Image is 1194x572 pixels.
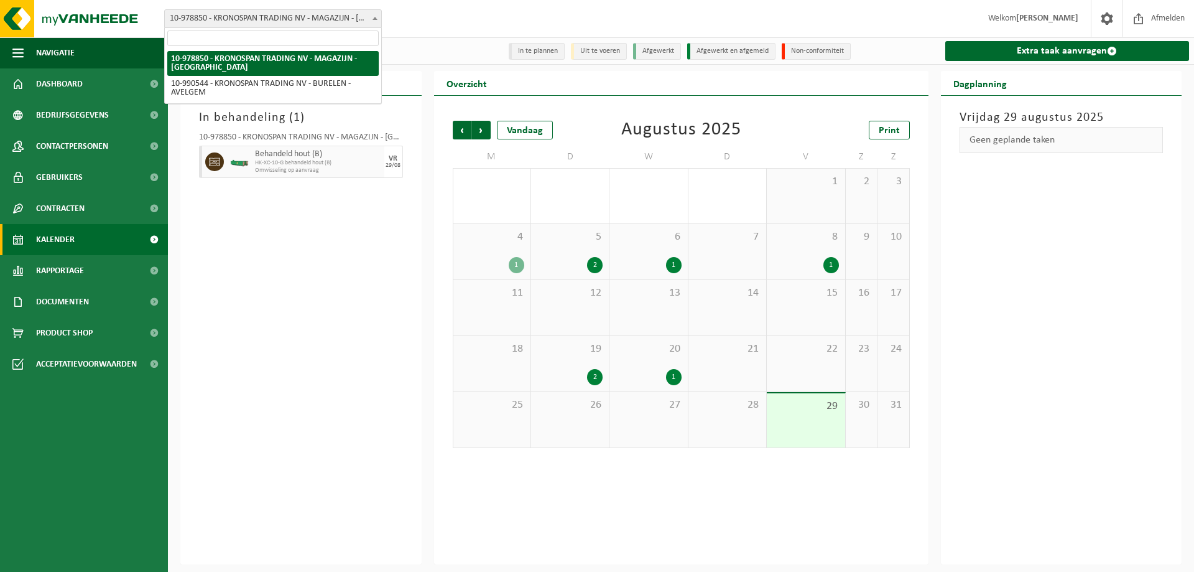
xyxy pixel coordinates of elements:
span: 13 [616,286,681,300]
div: Augustus 2025 [621,121,741,139]
span: 2 [852,175,871,189]
a: Print [869,121,910,139]
span: Print [879,126,900,136]
span: 28 [695,398,760,412]
span: 27 [616,398,681,412]
td: D [531,146,609,168]
span: Rapportage [36,255,84,286]
td: Z [846,146,877,168]
span: Gebruikers [36,162,83,193]
div: 2 [587,257,603,273]
span: 24 [884,342,902,356]
span: 11 [460,286,524,300]
span: Volgende [472,121,491,139]
div: 10-978850 - KRONOSPAN TRADING NV - MAGAZIJN - [GEOGRAPHIC_DATA] [199,133,403,146]
span: 9 [852,230,871,244]
div: 29/08 [386,162,400,169]
span: 22 [773,342,838,356]
td: Z [877,146,909,168]
span: 6 [616,230,681,244]
span: 30 [852,398,871,412]
strong: [PERSON_NAME] [1016,14,1078,23]
span: 16 [852,286,871,300]
li: In te plannen [509,43,565,60]
span: 1 [294,111,300,124]
span: 4 [460,230,524,244]
li: Afgewerkt en afgemeld [687,43,775,60]
span: 15 [773,286,838,300]
span: 25 [460,398,524,412]
span: Acceptatievoorwaarden [36,349,137,380]
span: 26 [537,398,603,412]
h2: Overzicht [434,71,499,95]
span: Contracten [36,193,85,224]
span: 5 [537,230,603,244]
span: Kalender [36,224,75,255]
span: 19 [537,342,603,356]
div: 1 [666,369,682,385]
li: Non-conformiteit [782,43,851,60]
span: 1 [773,175,838,189]
div: Geen geplande taken [960,127,1164,153]
div: 1 [666,257,682,273]
span: 10-978850 - KRONOSPAN TRADING NV - MAGAZIJN - AVELGEM [164,9,382,28]
h3: Vrijdag 29 augustus 2025 [960,108,1164,127]
span: 20 [616,342,681,356]
h3: In behandeling ( ) [199,108,403,127]
span: Product Shop [36,317,93,349]
h2: Dagplanning [941,71,1019,95]
span: Documenten [36,286,89,317]
span: Dashboard [36,68,83,100]
a: Extra taak aanvragen [945,41,1190,61]
td: M [453,146,531,168]
td: V [767,146,845,168]
div: 1 [509,257,524,273]
li: Uit te voeren [571,43,627,60]
span: Omwisseling op aanvraag [255,167,381,174]
li: Afgewerkt [633,43,681,60]
li: 10-978850 - KRONOSPAN TRADING NV - MAGAZIJN - [GEOGRAPHIC_DATA] [167,51,379,76]
span: 10-978850 - KRONOSPAN TRADING NV - MAGAZIJN - AVELGEM [165,10,381,27]
span: Contactpersonen [36,131,108,162]
span: 12 [537,286,603,300]
span: HK-XC-10-G behandeld hout (B) [255,159,381,167]
td: W [609,146,688,168]
span: 31 [884,398,902,412]
div: VR [389,155,397,162]
div: 1 [823,257,839,273]
span: Bedrijfsgegevens [36,100,109,131]
span: 23 [852,342,871,356]
div: 2 [587,369,603,385]
span: 7 [695,230,760,244]
span: 21 [695,342,760,356]
span: 14 [695,286,760,300]
span: 10 [884,230,902,244]
span: Navigatie [36,37,75,68]
img: HK-XC-10-GN-00 [230,157,249,167]
span: Vorige [453,121,471,139]
span: 29 [773,400,838,413]
span: 3 [884,175,902,189]
span: 18 [460,342,524,356]
span: Behandeld hout (B) [255,149,381,159]
li: 10-990544 - KRONOSPAN TRADING NV - BURELEN - AVELGEM [167,76,379,101]
div: Vandaag [497,121,553,139]
span: 17 [884,286,902,300]
td: D [688,146,767,168]
span: 8 [773,230,838,244]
